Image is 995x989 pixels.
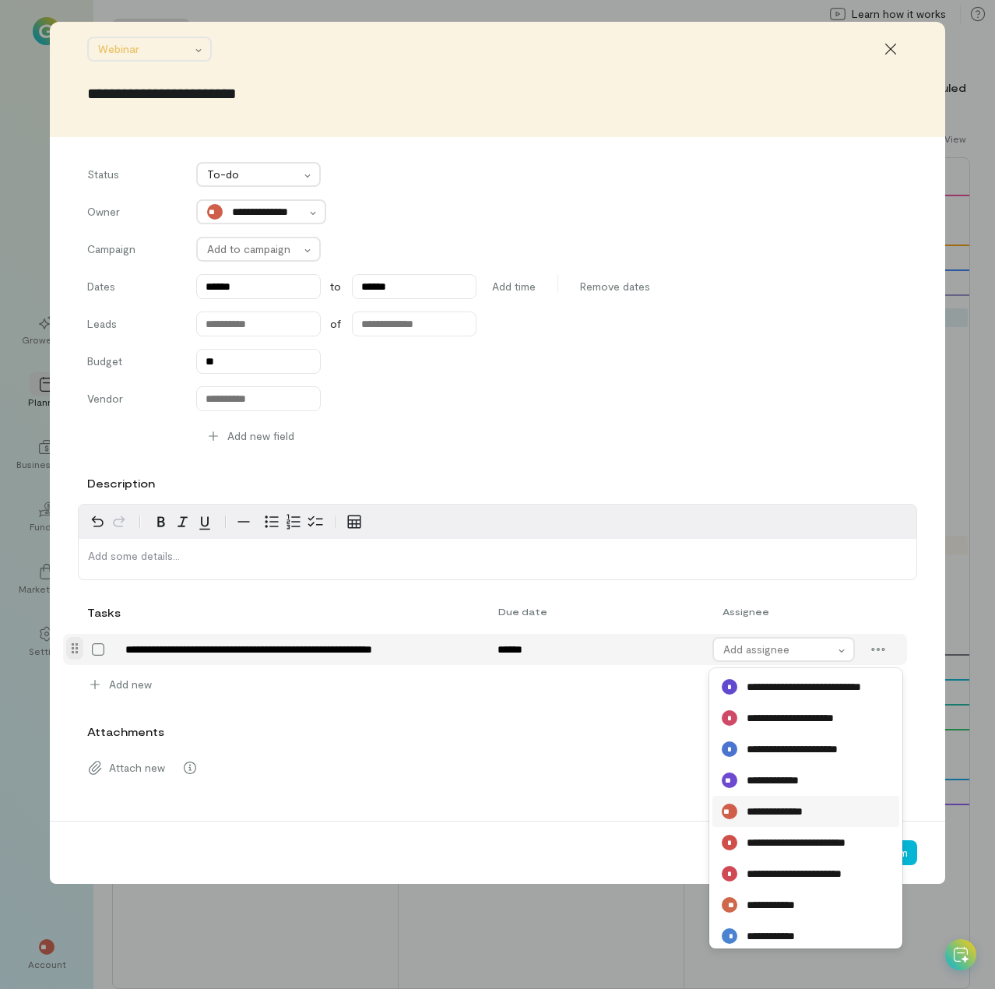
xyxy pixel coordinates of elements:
span: of [330,316,341,332]
button: Check list [304,511,326,533]
button: Undo Ctrl+Z [86,511,108,533]
button: Numbered list [283,511,304,533]
label: Owner [87,204,181,224]
button: Underline [194,511,216,533]
div: Due date [489,605,713,618]
label: Vendor [87,391,181,411]
label: Status [87,167,181,187]
div: toggle group [261,511,326,533]
label: Description [87,476,155,491]
label: Attachments [87,724,164,740]
span: Add time [492,279,536,294]
div: Attach new [78,752,917,783]
span: Attach new [109,760,165,776]
span: to [330,279,341,294]
span: Remove dates [580,279,650,294]
label: Dates [87,279,181,294]
label: Campaign [87,241,181,262]
button: Bulleted list [261,511,283,533]
div: Assignee [713,605,861,618]
span: Add new field [227,428,294,444]
button: Bold [150,511,172,533]
label: Budget [87,354,181,374]
div: Tasks [87,605,117,621]
div: editable markdown [79,539,916,579]
label: Leads [87,316,181,336]
button: Italic [172,511,194,533]
span: Add new [109,677,152,692]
